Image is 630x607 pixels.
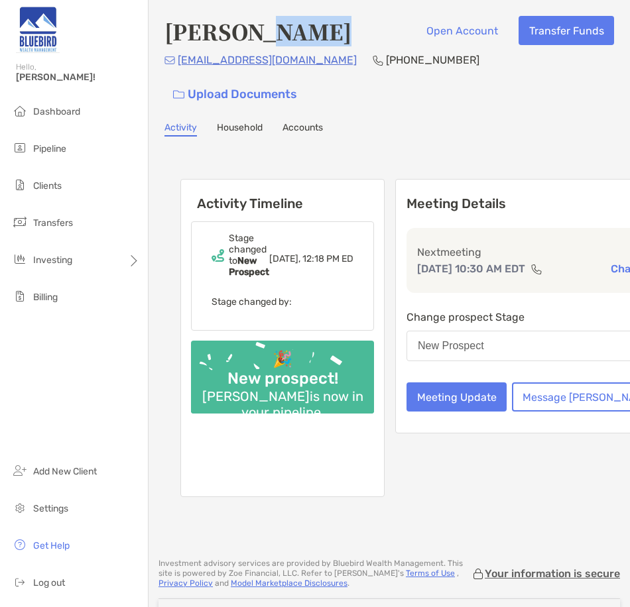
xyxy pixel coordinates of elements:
img: get-help icon [12,537,28,553]
a: Upload Documents [164,80,306,109]
img: clients icon [12,177,28,193]
p: [PHONE_NUMBER] [386,52,479,68]
img: Event icon [212,249,224,262]
a: Privacy Policy [158,579,213,588]
div: Stage changed to [229,233,269,278]
h4: [PERSON_NAME] [164,16,351,46]
p: Your information is secure [485,567,620,580]
span: Add New Client [33,466,97,477]
b: New Prospect [229,255,269,278]
a: Terms of Use [406,569,455,578]
span: Pipeline [33,143,66,154]
div: [PERSON_NAME] is now in your pipeline. [191,388,374,420]
span: Transfers [33,217,73,229]
p: Stage changed by: [212,294,353,310]
p: [EMAIL_ADDRESS][DOMAIN_NAME] [178,52,357,68]
img: settings icon [12,500,28,516]
span: [DATE], [269,253,300,264]
img: Zoe Logo [16,5,60,53]
a: Activity [164,122,197,137]
img: Email Icon [164,56,175,64]
img: transfers icon [12,214,28,230]
span: Settings [33,503,68,514]
img: billing icon [12,288,28,304]
img: communication type [531,264,542,274]
p: Investment advisory services are provided by Bluebird Wealth Management . This site is powered by... [158,559,472,588]
span: 12:18 PM ED [302,253,353,264]
button: Transfer Funds [519,16,614,45]
span: Billing [33,292,58,303]
div: 🎉 [267,350,298,369]
span: Clients [33,180,62,192]
img: logout icon [12,574,28,590]
img: investing icon [12,251,28,267]
a: Model Marketplace Disclosures [231,579,347,588]
span: Dashboard [33,106,80,117]
h6: Activity Timeline [181,180,384,211]
img: Phone Icon [373,55,383,66]
a: Household [217,122,263,137]
p: [DATE] 10:30 AM EDT [417,260,525,277]
div: New Prospect [418,340,484,352]
span: [PERSON_NAME]! [16,72,140,83]
img: add_new_client icon [12,463,28,478]
span: Log out [33,577,65,588]
button: Meeting Update [407,382,507,412]
span: Investing [33,254,72,266]
button: Open Account [416,16,508,45]
a: Accounts [283,122,323,137]
img: pipeline icon [12,140,28,156]
img: dashboard icon [12,103,28,119]
div: New prospect! [222,369,344,388]
span: Get Help [33,540,70,551]
img: button icon [173,90,184,99]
